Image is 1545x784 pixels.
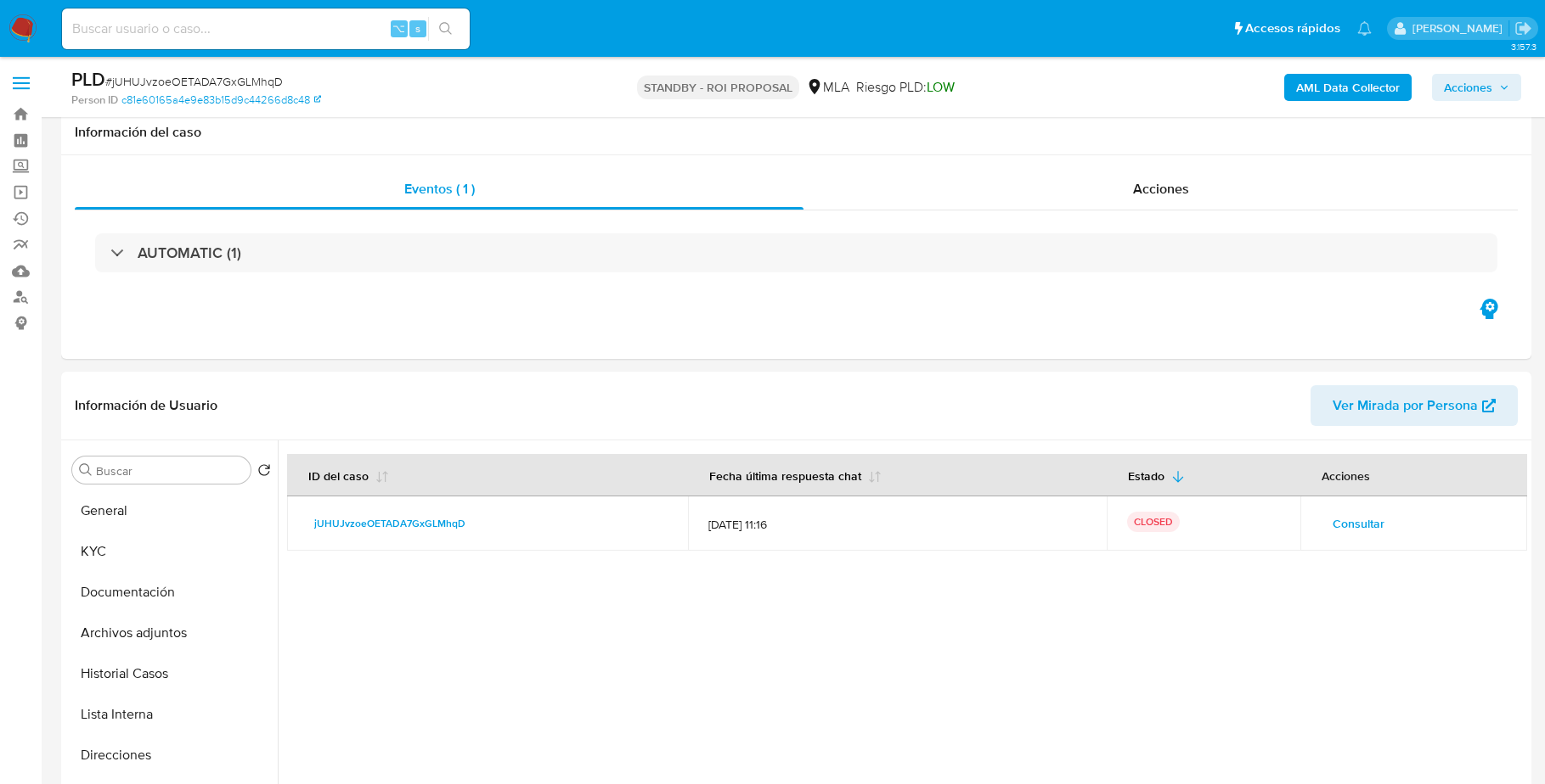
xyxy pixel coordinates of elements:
[1311,385,1518,426] button: Ver Mirada por Persona
[1296,74,1400,101] b: AML Data Collector
[65,694,278,735] button: Lista Interna
[1432,74,1521,101] button: Acciones
[96,463,244,479] input: Buscar
[62,18,470,40] input: Buscar usuario o caso...
[1444,74,1492,101] span: Acciones
[1412,20,1508,36] p: stefania.bordes@mercadolibre.com
[65,531,278,572] button: KYC
[1284,74,1412,101] button: AML Data Collector
[1357,21,1372,36] a: Notificaciones
[404,179,475,199] span: Eventos ( 1 )
[65,490,278,531] button: General
[637,76,799,99] p: STANDBY - ROI PROPOSAL
[392,20,405,36] span: ⌥
[65,572,278,613] button: Documentación
[257,463,271,482] button: Volver al orden por defecto
[856,78,955,97] span: Riesgo PLD:
[428,17,463,41] button: search-icon
[105,73,283,90] span: # jUHUJvzoeOETADA7GxGLMhqD
[138,244,241,262] h3: AUTOMATIC (1)
[71,92,118,108] b: Person ID
[79,463,93,477] button: Buscar
[121,92,321,108] a: c81e60165a4e9e83b15d9c44266d8c48
[806,78,849,97] div: MLA
[1245,20,1340,37] span: Accesos rápidos
[75,124,1518,141] h1: Información del caso
[1514,20,1532,37] a: Salir
[65,653,278,694] button: Historial Casos
[75,397,217,414] h1: Información de Usuario
[415,20,420,36] span: s
[1133,179,1189,199] span: Acciones
[65,613,278,653] button: Archivos adjuntos
[65,735,278,776] button: Direcciones
[927,77,955,97] span: LOW
[71,65,105,92] b: PLD
[1333,385,1478,426] span: Ver Mirada por Persona
[95,233,1497,272] div: AUTOMATIC (1)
